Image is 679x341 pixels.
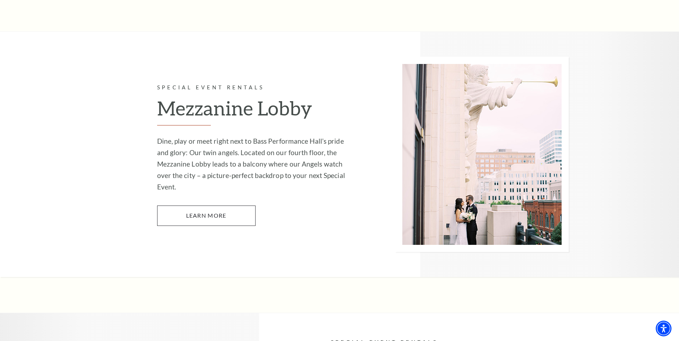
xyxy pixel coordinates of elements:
p: Special Event Rentals [157,83,349,92]
img: Special Event Rentals [395,57,569,252]
p: Dine, play or meet right next to Bass Performance Hall’s pride and glory: Our twin angels. Locate... [157,135,349,193]
a: Learn More Mezzanine Lobby [157,206,256,226]
h2: Mezzanine Lobby [157,97,349,126]
div: Accessibility Menu [656,321,671,336]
